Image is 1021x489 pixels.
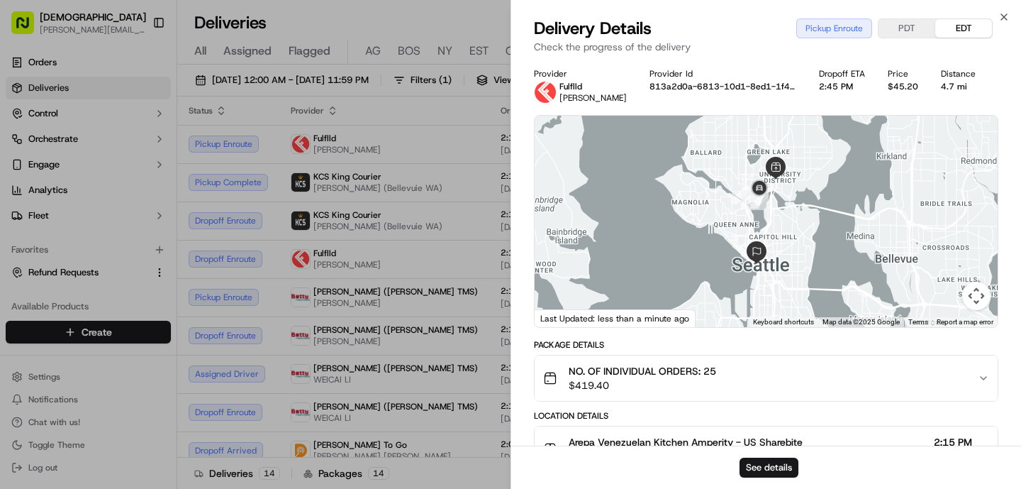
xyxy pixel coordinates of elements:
input: Got a question? Start typing here... [37,92,255,106]
img: Nash [14,14,43,43]
a: Terms (opens in new tab) [908,318,928,326]
button: See details [740,458,798,478]
span: [PERSON_NAME] [559,92,627,104]
span: Map data ©2025 Google [822,318,900,326]
span: Knowledge Base [28,206,108,220]
span: NO. OF INDIVIDUAL ORDERS: 25 [569,364,716,378]
span: Pylon [141,241,172,251]
p: Welcome 👋 [14,57,258,79]
div: We're available if you need us! [48,150,179,161]
a: 💻API Documentation [114,200,233,226]
div: Price [888,68,918,79]
button: EDT [935,19,992,38]
span: 2:15 PM [934,435,972,449]
div: Provider [534,68,627,79]
div: 2 [741,190,759,209]
button: Arepa Venezuelan Kitchen Amperity - US Sharebite2:15 PM [535,427,998,472]
a: Powered byPylon [100,240,172,251]
div: Start new chat [48,136,233,150]
button: Start new chat [241,140,258,157]
div: Distance [941,68,976,79]
button: Keyboard shortcuts [753,317,814,327]
img: 1736555255976-a54dd68f-1ca7-489b-9aae-adbdc363a1c4 [14,136,40,161]
img: Google [538,309,585,327]
div: 1 [732,186,750,204]
a: 📗Knowledge Base [9,200,114,226]
div: Package Details [534,339,998,351]
div: 3 [750,192,769,210]
span: API Documentation [134,206,228,220]
button: NO. OF INDIVIDUAL ORDERS: 25$419.40 [535,356,998,401]
a: Open this area in Google Maps (opens a new window) [538,309,585,327]
div: 📗 [14,207,26,219]
div: 💻 [120,207,131,219]
span: Arepa Venezuelan Kitchen Amperity - US Sharebite [569,435,803,449]
div: Last Updated: less than a minute ago [535,309,696,327]
div: Provider Id [649,68,796,79]
button: Map camera controls [962,282,991,310]
div: Location Details [534,410,998,422]
p: Check the progress of the delivery [534,40,998,54]
div: 2:45 PM [819,81,865,92]
a: Report a map error [937,318,993,326]
div: 4.7 mi [941,81,976,92]
span: Delivery Details [534,17,652,40]
div: $45.20 [888,81,918,92]
button: 813a2d0a-6813-10d1-8ed1-1f4300d49dad [649,81,796,92]
button: PDT [878,19,935,38]
span: $419.40 [569,378,716,392]
div: Dropoff ETA [819,68,865,79]
img: profile_Fulflld_OnFleet_Thistle_SF.png [534,81,557,104]
p: Fulflld [559,81,627,92]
